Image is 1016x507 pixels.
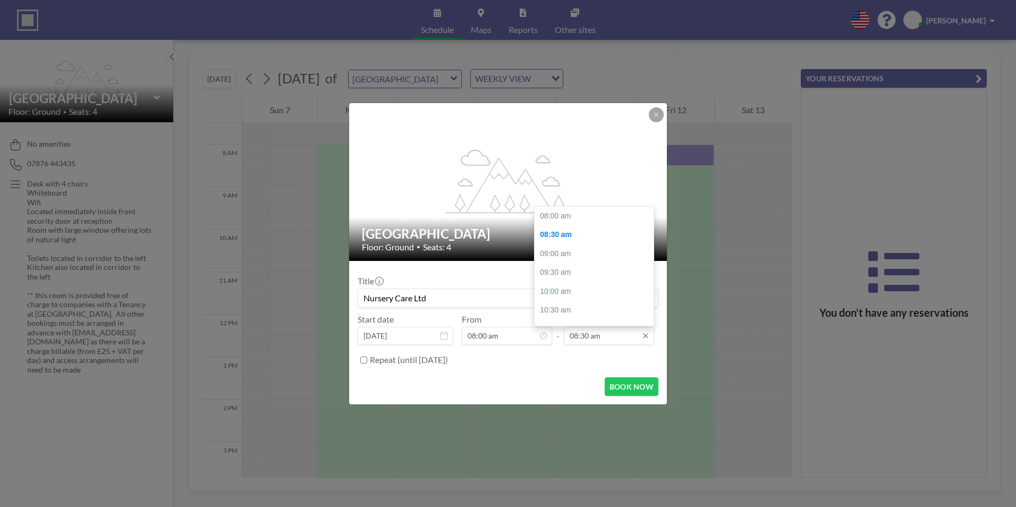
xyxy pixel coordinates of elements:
div: 09:30 am [535,263,659,282]
span: • [417,243,420,251]
h2: [GEOGRAPHIC_DATA] [362,226,655,242]
label: From [462,314,481,325]
label: Start date [358,314,394,325]
div: 11:00 am [535,320,659,339]
span: - [556,318,560,341]
label: Title [358,276,383,286]
div: 08:30 am [535,225,659,244]
div: 10:30 am [535,301,659,320]
span: Floor: Ground [362,242,414,252]
input: Kerry's reservation [358,289,658,307]
div: 10:00 am [535,282,659,301]
g: flex-grow: 1.2; [446,149,571,213]
span: Seats: 4 [423,242,451,252]
button: BOOK NOW [605,377,658,396]
div: 08:00 am [535,207,659,226]
div: 09:00 am [535,244,659,264]
label: Repeat (until [DATE]) [370,354,448,365]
